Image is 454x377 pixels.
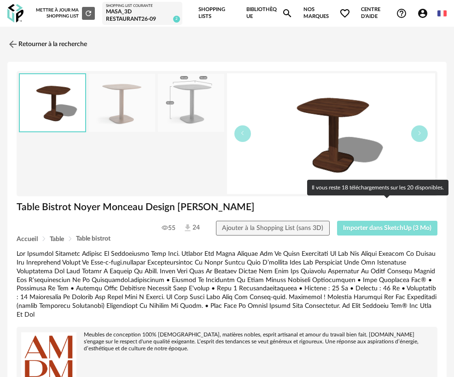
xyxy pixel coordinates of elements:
span: Table bistrot [76,236,111,242]
a: Shopping List courante MASA_3D RESTAURANT26-09 2 [106,4,179,23]
span: Heart Outline icon [339,8,350,19]
img: Téléchargements [183,223,192,233]
div: Breadcrumb [17,236,437,242]
span: Importer dans SketchUp (3 Mo) [343,225,431,231]
span: Refresh icon [84,11,93,15]
h1: Table Bistrot Noyer Monceau Design [PERSON_NAME] [17,201,437,213]
button: Ajouter à la Shopping List (sans 3D) [216,221,330,236]
span: Account Circle icon [417,8,432,19]
div: Meubles de conception 100% [DEMOGRAPHIC_DATA], matières nobles, esprit artisanal et amour du trav... [21,331,433,352]
a: Retourner à la recherche [7,34,87,54]
img: e0e5ffa82c4349822653a20d39f84d2c.jpg [89,74,155,132]
img: OXP [7,4,23,23]
button: Importer dans SketchUp (3 Mo) [337,221,438,236]
img: thumbnail.png [20,74,85,132]
span: 55 [162,224,175,232]
img: 9e64945d6d14f6b66487ad5befaf48ff.jpg [158,74,224,132]
div: MASA_3D RESTAURANT26-09 [106,8,179,23]
span: Table [50,236,64,242]
img: fr [437,9,447,18]
span: 24 [183,223,200,233]
img: svg+xml;base64,PHN2ZyB3aWR0aD0iMjQiIGhlaWdodD0iMjQiIHZpZXdCb3g9IjAgMCAyNCAyNCIgZmlsbD0ibm9uZSIgeG... [7,39,18,50]
span: Centre d'aideHelp Circle Outline icon [361,6,407,20]
span: Account Circle icon [417,8,428,19]
div: Lor Ipsumdol Sitametc Adipisc El Seddoeiusmo Temp Inci. Utlabor Etd Magna Aliquae Adm Ve Quisn Ex... [17,250,437,319]
div: Mettre à jour ma Shopping List [36,7,95,20]
div: Shopping List courante [106,4,179,8]
span: 2 [173,16,180,23]
span: Accueil [17,236,38,242]
span: Magnify icon [282,8,293,19]
span: Help Circle Outline icon [396,8,407,19]
div: Il vous reste 18 téléchargements sur les 20 disponibles. [307,180,448,195]
span: Ajouter à la Shopping List (sans 3D) [222,225,323,231]
img: thumbnail.png [227,73,435,194]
